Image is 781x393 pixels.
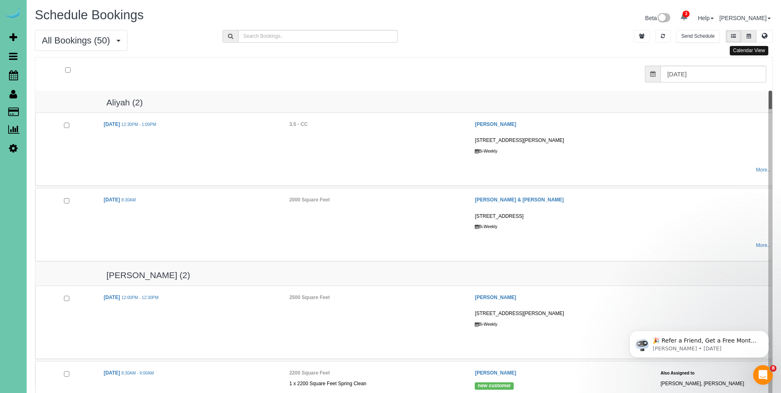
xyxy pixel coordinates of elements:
small: 8:30AM - 9:00AM [121,371,154,375]
span: Schedule Bookings [35,8,143,22]
a: [PERSON_NAME] [475,121,516,127]
a: [DATE] 8:30AM - 9:00AM [104,370,154,376]
strong: [DATE] [104,370,120,376]
iframe: Intercom notifications message [617,313,781,371]
small: 12:00PM - 12:30PM [121,295,159,300]
strong: [DATE] [104,121,120,127]
a: [DATE] 12:30PM - 1:00PM [104,121,156,127]
h3: Aliyah (2) [100,98,770,107]
strong: 3.5 - CC [289,121,308,127]
p: [STREET_ADDRESS][PERSON_NAME] [475,310,648,317]
span: All Bookings (50) [42,35,114,46]
span: [PERSON_NAME], [PERSON_NAME] [660,381,744,386]
a: [PERSON_NAME] [720,15,771,21]
a: [PERSON_NAME] [475,370,516,376]
a: More.. [756,167,770,173]
input: Search Bookings.. [238,30,398,43]
a: Beta [645,15,671,21]
div: Calendar View [730,46,768,55]
p: 1 x 2200 Square Feet Spring Clean [289,380,463,387]
button: Send Schedule [676,30,720,43]
strong: Also Assigned to [660,371,694,375]
p: [STREET_ADDRESS] [475,213,648,220]
a: [PERSON_NAME] & [PERSON_NAME] [475,197,564,203]
small: 8:30AM [121,198,136,202]
small: Bi-Weekly [475,224,497,229]
a: 3 [676,8,692,26]
small: Bi-Weekly [475,322,497,327]
span: 8 [770,365,776,372]
a: [PERSON_NAME] [475,295,516,300]
strong: [DATE] [104,295,120,300]
img: Automaid Logo [5,8,21,20]
span: 3 [683,11,690,17]
h3: [PERSON_NAME] (2) [100,270,770,280]
strong: 2000 Square Feet [289,197,330,203]
input: Date [660,66,766,82]
a: More.. [756,242,770,248]
a: [DATE] 8:30AM [104,197,136,203]
a: [DATE] 12:00PM - 12:30PM [104,295,159,300]
small: 12:30PM - 1:00PM [121,122,156,127]
strong: 2200 Square Feet [289,370,330,376]
img: New interface [657,13,670,24]
strong: 2500 Square Feet [289,295,330,300]
a: Help [698,15,714,21]
strong: [DATE] [104,197,120,203]
iframe: Intercom live chat [753,365,773,385]
p: new customer [475,382,514,390]
small: Bi-Weekly [475,149,497,153]
button: All Bookings (50) [35,30,128,51]
p: [STREET_ADDRESS][PERSON_NAME] [475,137,648,144]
